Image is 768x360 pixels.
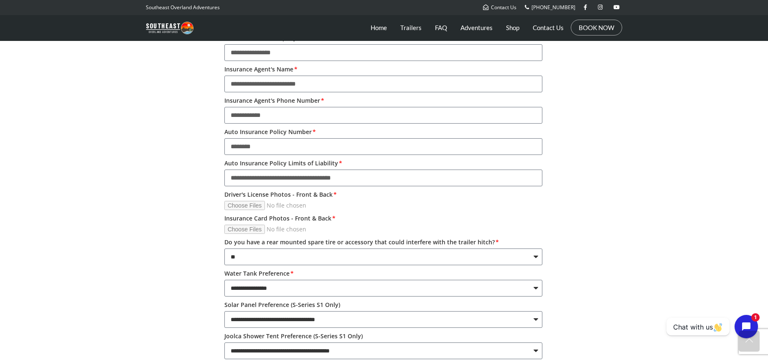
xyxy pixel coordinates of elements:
a: Adventures [460,17,493,38]
label: Insurance Agent's Name [224,65,298,74]
a: Shop [506,17,519,38]
label: Water Tank Preference [224,269,294,278]
label: Auto Insurance Policy Number [224,128,316,136]
label: Joolca Shower Tent Preference (S-Series S1 Only) [224,332,363,340]
a: Home [371,17,387,38]
label: Insurance Card Photos - Front & Back [224,214,336,223]
a: FAQ [435,17,447,38]
a: Contact Us [533,17,564,38]
label: Do you have a rear mounted spare tire or accessory that could interfere with the trailer hitch? [224,238,499,246]
img: Southeast Overland Adventures [146,22,193,34]
a: BOOK NOW [579,23,614,32]
label: Auto Insurance Policy Limits of Liability [224,159,343,167]
a: Trailers [400,17,422,38]
label: Solar Panel Preference (S-Series S1 Only) [224,301,340,309]
span: [PHONE_NUMBER] [531,4,575,11]
a: [PHONE_NUMBER] [525,4,575,11]
p: Southeast Overland Adventures [146,2,220,13]
span: Contact Us [491,4,516,11]
label: Driver's License Photos - Front & Back [224,190,337,199]
label: Insurance Agent's Phone Number [224,96,325,105]
a: Contact Us [483,4,516,11]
